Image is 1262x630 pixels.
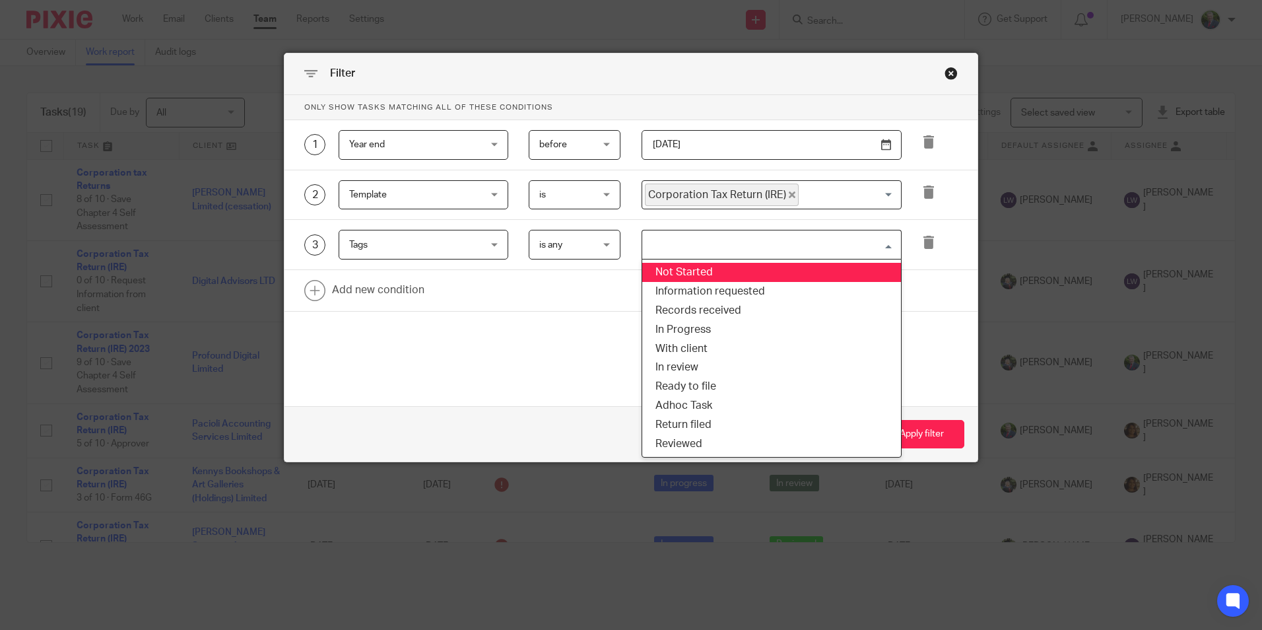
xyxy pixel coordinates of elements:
span: Year end [349,140,385,149]
button: Apply filter [879,420,964,448]
button: Deselect Corporation Tax Return (IRE) [789,192,795,198]
span: is [539,190,546,199]
input: Pick a date [642,130,902,160]
span: Filter [330,68,355,79]
input: Search for option [644,233,894,256]
div: Close this dialog window [945,67,958,80]
li: Reviewed [642,435,901,454]
span: before [539,140,567,149]
li: Information requested [642,282,901,301]
div: 1 [304,134,325,155]
div: Search for option [642,180,902,210]
li: Not Started [642,263,901,282]
li: In Progress [642,320,901,339]
div: 3 [304,234,325,256]
li: In review [642,358,901,377]
li: Return filed [642,415,901,435]
li: Records received [642,301,901,320]
input: Search for option [800,184,894,207]
div: 2 [304,184,325,205]
span: Corporation Tax Return (IRE) [645,184,799,207]
li: Adhoc Task [642,396,901,415]
span: Template [349,190,387,199]
li: Ready to file [642,377,901,396]
span: is any [539,240,562,250]
span: Tags [349,240,368,250]
p: Only show tasks matching all of these conditions [284,95,978,120]
div: Search for option [642,230,902,260]
li: With client [642,339,901,359]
